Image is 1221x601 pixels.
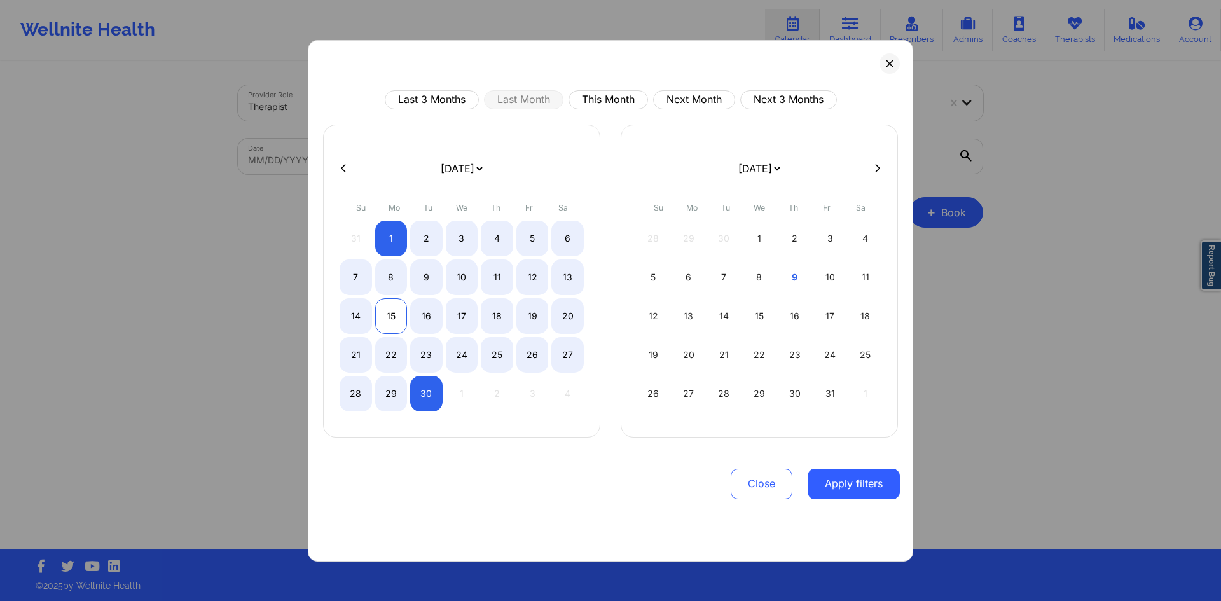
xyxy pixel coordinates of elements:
div: Wed Sep 24 2025 [446,337,478,373]
abbr: Wednesday [754,203,765,212]
div: Wed Sep 10 2025 [446,259,478,295]
div: Sat Sep 06 2025 [551,221,584,256]
div: Fri Sep 12 2025 [516,259,549,295]
div: Thu Sep 11 2025 [481,259,513,295]
div: Sat Oct 25 2025 [849,337,881,373]
div: Thu Oct 16 2025 [778,298,811,334]
div: Mon Sep 22 2025 [375,337,408,373]
div: Sun Oct 19 2025 [637,337,670,373]
div: Sun Oct 26 2025 [637,376,670,411]
button: Last 3 Months [385,90,479,109]
div: Sat Oct 11 2025 [849,259,881,295]
div: Fri Oct 03 2025 [814,221,846,256]
abbr: Monday [686,203,698,212]
button: Last Month [484,90,563,109]
div: Tue Sep 23 2025 [410,337,443,373]
div: Sun Sep 21 2025 [340,337,372,373]
div: Wed Oct 01 2025 [743,221,776,256]
div: Fri Sep 26 2025 [516,337,549,373]
button: Apply filters [808,469,900,499]
div: Sat Sep 13 2025 [551,259,584,295]
div: Mon Sep 08 2025 [375,259,408,295]
div: Thu Oct 30 2025 [778,376,811,411]
div: Mon Oct 27 2025 [673,376,705,411]
div: Fri Oct 24 2025 [814,337,846,373]
div: Wed Oct 15 2025 [743,298,776,334]
div: Tue Oct 28 2025 [708,376,740,411]
div: Mon Oct 13 2025 [673,298,705,334]
div: Fri Sep 19 2025 [516,298,549,334]
div: Tue Sep 16 2025 [410,298,443,334]
div: Thu Oct 09 2025 [778,259,811,295]
div: Fri Oct 10 2025 [814,259,846,295]
div: Sat Sep 27 2025 [551,337,584,373]
div: Wed Oct 22 2025 [743,337,776,373]
div: Sun Oct 05 2025 [637,259,670,295]
div: Sat Oct 18 2025 [849,298,881,334]
div: Mon Oct 20 2025 [673,337,705,373]
div: Sun Oct 12 2025 [637,298,670,334]
div: Sat Oct 04 2025 [849,221,881,256]
div: Mon Sep 15 2025 [375,298,408,334]
div: Thu Oct 23 2025 [778,337,811,373]
div: Wed Sep 17 2025 [446,298,478,334]
button: This Month [569,90,648,109]
div: Thu Sep 25 2025 [481,337,513,373]
abbr: Sunday [654,203,663,212]
div: Wed Sep 03 2025 [446,221,478,256]
div: Tue Sep 30 2025 [410,376,443,411]
div: Tue Oct 21 2025 [708,337,740,373]
div: Thu Sep 04 2025 [481,221,513,256]
div: Tue Sep 09 2025 [410,259,443,295]
abbr: Friday [525,203,533,212]
div: Wed Oct 08 2025 [743,259,776,295]
div: Fri Sep 05 2025 [516,221,549,256]
div: Tue Oct 14 2025 [708,298,740,334]
abbr: Thursday [789,203,798,212]
abbr: Tuesday [721,203,730,212]
div: Fri Oct 31 2025 [814,376,846,411]
div: Tue Oct 07 2025 [708,259,740,295]
abbr: Tuesday [424,203,432,212]
abbr: Thursday [491,203,500,212]
button: Close [731,469,792,499]
abbr: Friday [823,203,831,212]
div: Wed Oct 29 2025 [743,376,776,411]
abbr: Saturday [856,203,866,212]
div: Fri Oct 17 2025 [814,298,846,334]
div: Mon Oct 06 2025 [673,259,705,295]
div: Sun Sep 28 2025 [340,376,372,411]
div: Tue Sep 02 2025 [410,221,443,256]
abbr: Saturday [558,203,568,212]
button: Next 3 Months [740,90,837,109]
div: Mon Sep 01 2025 [375,221,408,256]
div: Thu Sep 18 2025 [481,298,513,334]
div: Sun Sep 07 2025 [340,259,372,295]
abbr: Monday [389,203,400,212]
abbr: Wednesday [456,203,467,212]
div: Mon Sep 29 2025 [375,376,408,411]
div: Thu Oct 02 2025 [778,221,811,256]
button: Next Month [653,90,735,109]
abbr: Sunday [356,203,366,212]
div: Sun Sep 14 2025 [340,298,372,334]
div: Sat Sep 20 2025 [551,298,584,334]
